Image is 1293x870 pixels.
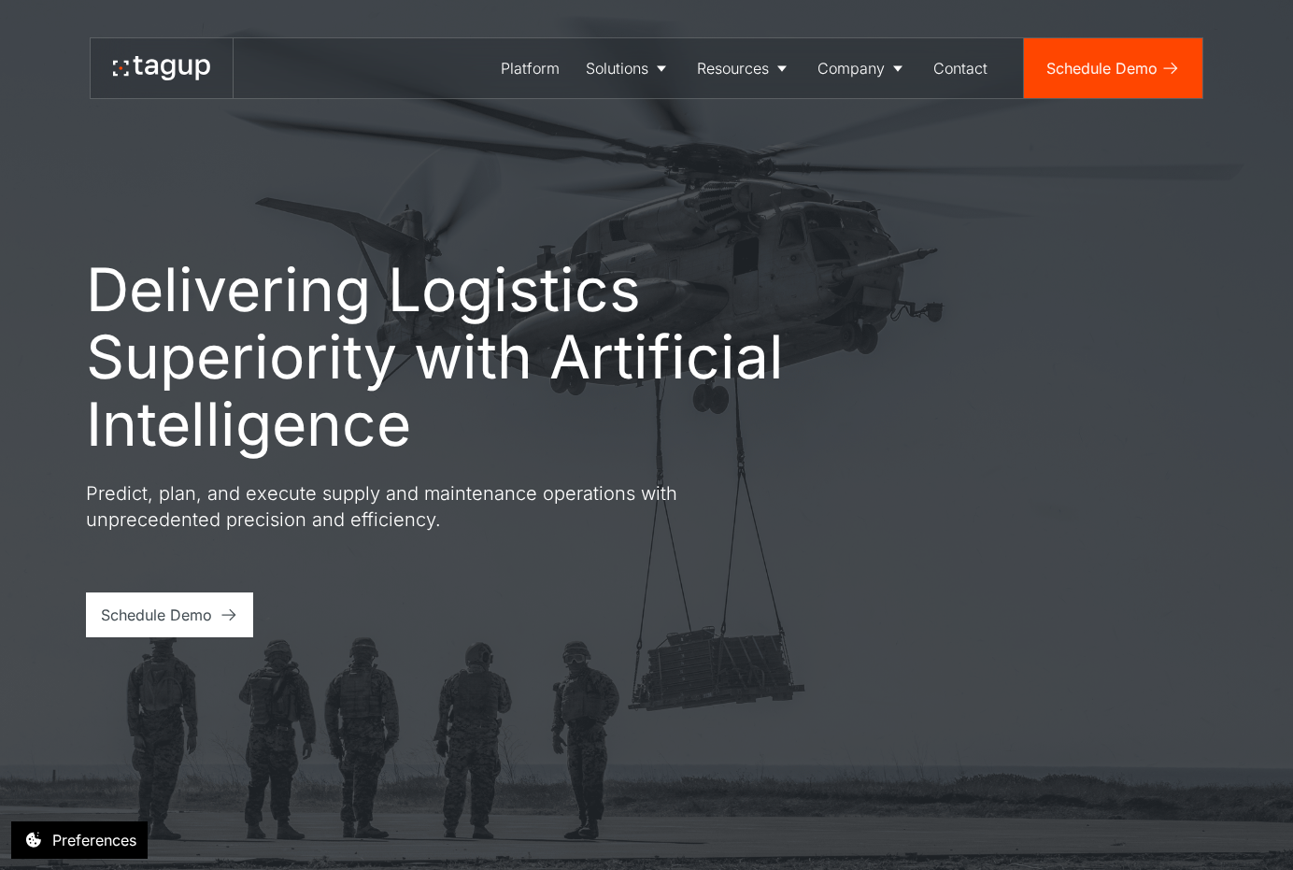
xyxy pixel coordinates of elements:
[586,57,648,79] div: Solutions
[86,256,871,458] h1: Delivering Logistics Superiority with Artificial Intelligence
[804,38,920,98] a: Company
[101,604,212,626] div: Schedule Demo
[1046,57,1158,79] div: Schedule Demo
[86,480,759,533] p: Predict, plan, and execute supply and maintenance operations with unprecedented precision and eff...
[573,38,684,98] a: Solutions
[52,829,136,851] div: Preferences
[817,57,885,79] div: Company
[933,57,988,79] div: Contact
[86,592,253,637] a: Schedule Demo
[684,38,804,98] a: Resources
[1024,38,1202,98] a: Schedule Demo
[697,57,769,79] div: Resources
[488,38,573,98] a: Platform
[920,38,1001,98] a: Contact
[501,57,560,79] div: Platform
